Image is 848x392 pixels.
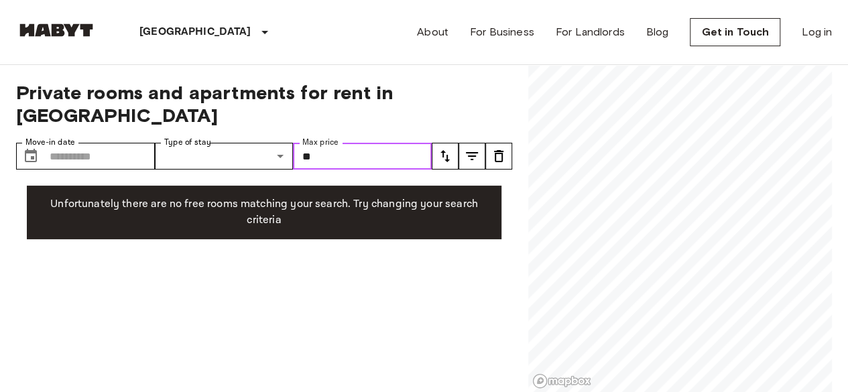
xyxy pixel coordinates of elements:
[556,24,625,40] a: For Landlords
[485,143,512,170] button: tune
[25,137,75,148] label: Move-in date
[470,24,534,40] a: For Business
[16,23,97,37] img: Habyt
[38,196,491,228] p: Unfortunately there are no free rooms matching your search. Try changing your search criteria
[532,373,591,389] a: Mapbox logo
[432,143,459,170] button: tune
[459,143,485,170] button: tune
[17,143,44,170] button: Choose date
[302,137,339,148] label: Max price
[690,18,780,46] a: Get in Touch
[417,24,448,40] a: About
[802,24,832,40] a: Log in
[164,137,211,148] label: Type of stay
[646,24,669,40] a: Blog
[139,24,251,40] p: [GEOGRAPHIC_DATA]
[16,81,512,127] span: Private rooms and apartments for rent in [GEOGRAPHIC_DATA]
